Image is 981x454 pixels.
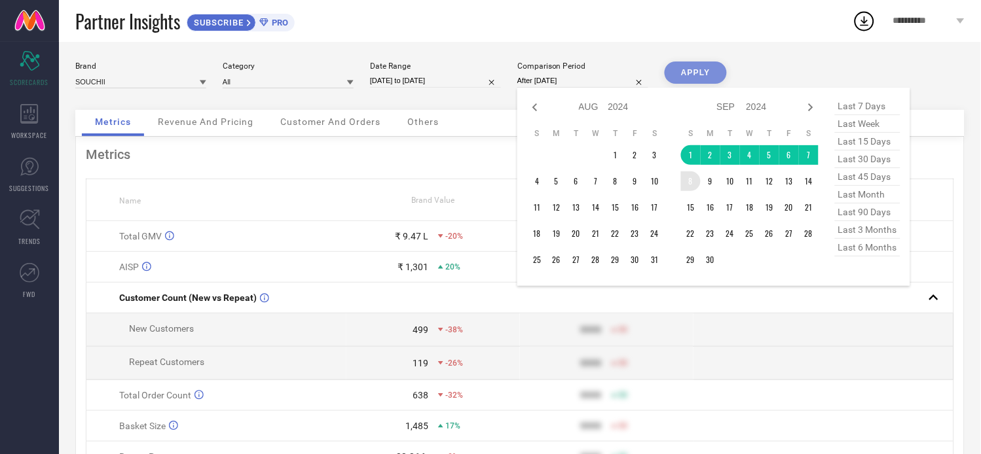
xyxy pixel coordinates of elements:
span: last 6 months [835,239,900,256]
span: Brand Value [412,196,455,205]
td: Mon Aug 19 2024 [547,224,566,243]
a: SUBSCRIBEPRO [187,10,295,31]
input: Select comparison period [517,74,648,88]
td: Wed Sep 11 2024 [740,171,760,191]
div: Category [223,61,354,71]
span: last 45 days [835,168,900,186]
td: Fri Aug 23 2024 [625,224,645,243]
span: last 15 days [835,133,900,150]
td: Thu Sep 19 2024 [760,198,779,217]
td: Thu Aug 22 2024 [606,224,625,243]
span: Repeat Customers [129,357,204,367]
span: Customer And Orders [280,116,380,127]
span: 50 [619,391,628,400]
td: Sun Sep 15 2024 [681,198,701,217]
span: TRENDS [18,236,41,246]
th: Sunday [681,128,701,139]
td: Tue Aug 06 2024 [566,171,586,191]
span: Others [407,116,439,127]
span: Metrics [95,116,131,127]
td: Fri Aug 16 2024 [625,198,645,217]
td: Wed Aug 14 2024 [586,198,606,217]
td: Sat Sep 21 2024 [799,198,819,217]
td: Mon Sep 30 2024 [701,250,720,270]
td: Sat Aug 24 2024 [645,224,665,243]
div: ₹ 9.47 L [395,231,428,241]
span: WORKSPACE [12,130,48,140]
span: New Customers [129,323,194,334]
span: -20% [445,232,463,241]
div: 9999 [581,324,602,335]
td: Tue Sep 03 2024 [720,145,740,165]
td: Tue Sep 24 2024 [720,224,740,243]
th: Friday [625,128,645,139]
span: PRO [268,18,288,27]
td: Fri Aug 09 2024 [625,171,645,191]
div: 9999 [581,390,602,400]
td: Sun Sep 29 2024 [681,250,701,270]
div: Brand [75,61,206,71]
span: last 30 days [835,150,900,168]
td: Tue Aug 27 2024 [566,250,586,270]
td: Sat Aug 10 2024 [645,171,665,191]
td: Wed Aug 21 2024 [586,224,606,243]
td: Sat Aug 03 2024 [645,145,665,165]
td: Mon Sep 02 2024 [701,145,720,165]
div: Next month [803,99,819,115]
td: Sun Aug 11 2024 [527,198,547,217]
span: SUBSCRIBE [187,18,247,27]
td: Mon Aug 26 2024 [547,250,566,270]
span: Total Order Count [119,390,191,400]
td: Sun Sep 08 2024 [681,171,701,191]
span: 20% [445,262,460,271]
span: 17% [445,421,460,430]
span: last month [835,186,900,203]
th: Friday [779,128,799,139]
td: Thu Aug 29 2024 [606,250,625,270]
td: Sat Sep 07 2024 [799,145,819,165]
div: Comparison Period [517,61,648,71]
span: last 3 months [835,221,900,239]
span: 50 [619,358,628,368]
div: 119 [413,358,428,368]
td: Fri Sep 13 2024 [779,171,799,191]
td: Thu Aug 15 2024 [606,198,625,217]
td: Fri Aug 02 2024 [625,145,645,165]
th: Monday [547,128,566,139]
div: Previous month [527,99,543,115]
th: Sunday [527,128,547,139]
div: 1,485 [405,421,428,431]
div: Metrics [86,147,954,162]
th: Tuesday [720,128,740,139]
th: Tuesday [566,128,586,139]
td: Mon Sep 23 2024 [701,224,720,243]
td: Sat Sep 14 2024 [799,171,819,191]
span: Name [119,196,141,205]
input: Select date range [370,74,501,88]
span: last 7 days [835,97,900,115]
td: Wed Sep 04 2024 [740,145,760,165]
span: 50 [619,325,628,334]
td: Mon Sep 16 2024 [701,198,720,217]
td: Wed Sep 18 2024 [740,198,760,217]
div: Open download list [853,9,876,33]
span: Total GMV [119,231,162,241]
th: Thursday [606,128,625,139]
th: Wednesday [586,128,606,139]
td: Tue Aug 13 2024 [566,198,586,217]
span: Customer Count (New vs Repeat) [119,292,257,303]
td: Thu Aug 08 2024 [606,171,625,191]
th: Thursday [760,128,779,139]
td: Sun Sep 01 2024 [681,145,701,165]
div: Date Range [370,61,501,71]
td: Wed Aug 07 2024 [586,171,606,191]
td: Thu Aug 01 2024 [606,145,625,165]
td: Sun Aug 18 2024 [527,224,547,243]
span: last 90 days [835,203,900,221]
td: Tue Sep 17 2024 [720,198,740,217]
td: Sat Aug 31 2024 [645,250,665,270]
td: Sat Aug 17 2024 [645,198,665,217]
td: Thu Sep 05 2024 [760,145,779,165]
td: Tue Sep 10 2024 [720,171,740,191]
div: 9999 [581,421,602,431]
